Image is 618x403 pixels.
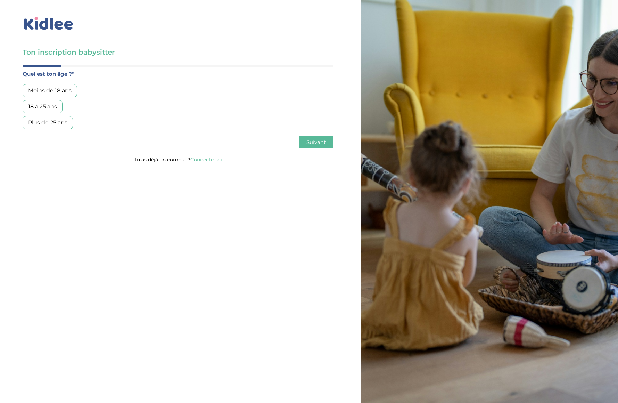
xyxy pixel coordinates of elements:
[23,116,73,129] div: Plus de 25 ans
[190,156,222,163] a: Connecte-toi
[23,100,63,113] div: 18 à 25 ans
[23,136,55,148] button: Précédent
[23,47,333,57] h3: Ton inscription babysitter
[23,70,333,79] label: Quel est ton âge ?*
[299,136,333,148] button: Suivant
[306,139,326,145] span: Suivant
[23,16,75,32] img: logo_kidlee_bleu
[23,84,77,97] div: Moins de 18 ans
[23,155,333,164] p: Tu as déjà un compte ?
